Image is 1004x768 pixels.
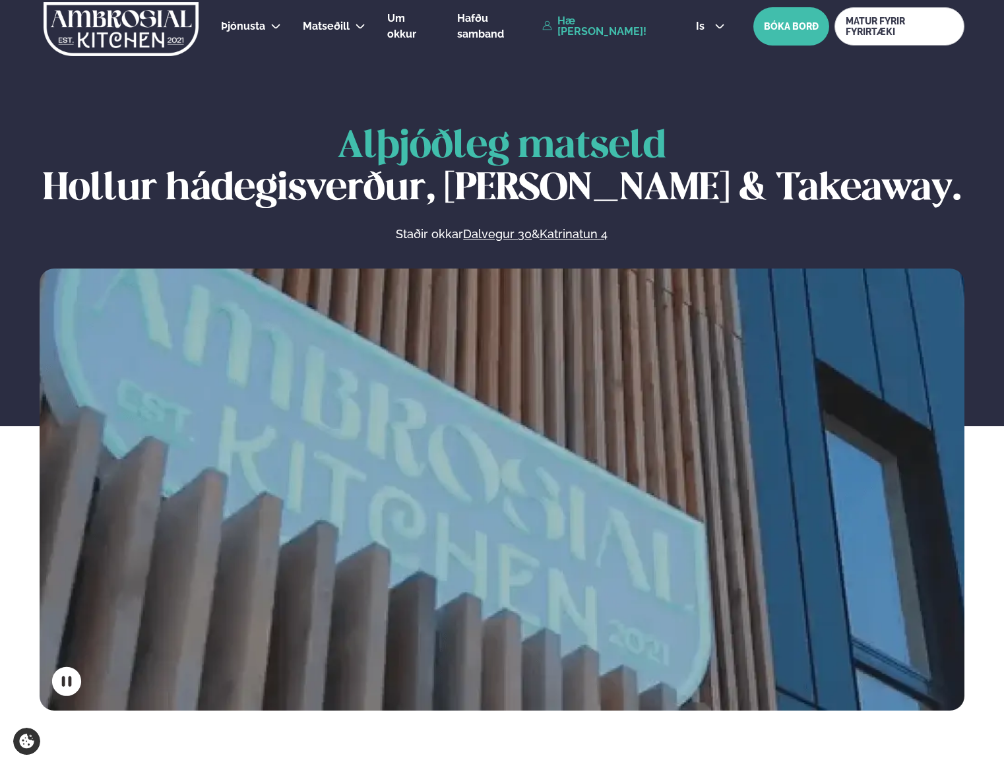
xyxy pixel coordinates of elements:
[542,16,666,37] a: Hæ [PERSON_NAME]!
[221,20,265,32] span: Þjónusta
[338,129,666,165] span: Alþjóðleg matseld
[221,18,265,34] a: Þjónusta
[42,2,200,56] img: logo
[40,126,964,210] h1: Hollur hádegisverður, [PERSON_NAME] & Takeaway.
[540,226,608,242] a: Katrinatun 4
[457,11,536,42] a: Hafðu samband
[834,7,964,46] a: MATUR FYRIR FYRIRTÆKI
[387,12,416,40] span: Um okkur
[303,20,350,32] span: Matseðill
[13,728,40,755] a: Cookie settings
[753,7,829,46] button: BÓKA BORÐ
[253,226,751,242] p: Staðir okkar &
[387,11,435,42] a: Um okkur
[457,12,504,40] span: Hafðu samband
[685,21,735,32] button: is
[463,226,532,242] a: Dalvegur 30
[303,18,350,34] a: Matseðill
[696,21,708,32] span: is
